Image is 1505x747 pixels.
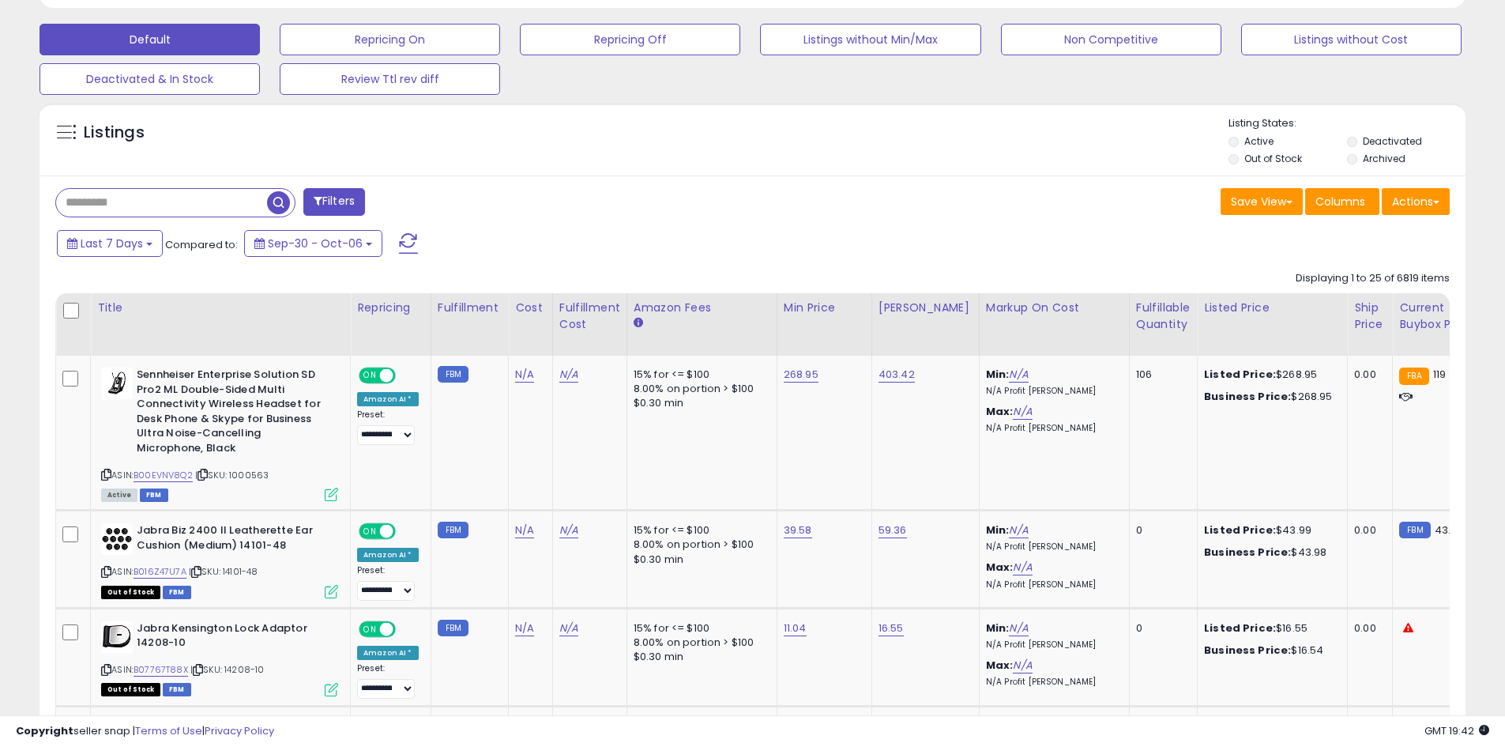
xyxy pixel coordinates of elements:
div: Listed Price [1204,300,1341,316]
div: Preset: [357,565,419,601]
button: Repricing Off [520,24,740,55]
div: Ship Price [1354,300,1386,333]
div: $43.99 [1204,523,1335,538]
small: FBM [438,522,468,538]
img: 31uIcAzbQoL._SL40_.jpg [101,621,133,653]
span: Last 7 Days [81,236,143,251]
label: Archived [1363,152,1405,165]
div: [PERSON_NAME] [879,300,973,316]
div: Preset: [357,409,419,445]
button: Columns [1305,188,1379,215]
div: Markup on Cost [986,300,1123,316]
b: Max: [986,560,1014,575]
b: Business Price: [1204,389,1291,404]
a: N/A [515,621,534,636]
div: $16.54 [1204,643,1335,658]
span: Columns [1315,194,1365,209]
button: Listings without Min/Max [760,24,980,55]
div: Repricing [357,300,424,316]
span: OFF [393,369,419,383]
div: Fulfillable Quantity [1136,300,1191,333]
div: Amazon Fees [634,300,770,316]
span: All listings currently available for purchase on Amazon [101,489,137,502]
span: FBM [163,586,191,599]
span: Compared to: [165,237,238,252]
button: Save View [1221,188,1303,215]
a: N/A [559,367,578,383]
a: Terms of Use [135,723,202,738]
b: Business Price: [1204,643,1291,658]
a: N/A [1009,367,1028,383]
a: N/A [1013,404,1032,420]
span: 43.99 [1435,523,1464,538]
a: 16.55 [879,621,904,636]
span: All listings that are currently out of stock and unavailable for purchase on Amazon [101,586,160,599]
p: Listing States: [1228,116,1465,131]
span: | SKU: 14208-10 [190,663,265,676]
div: Cost [515,300,546,316]
div: Amazon AI * [357,392,419,406]
div: Displaying 1 to 25 of 6819 items [1296,271,1450,286]
b: Business Price: [1204,545,1291,560]
b: Min: [986,523,1010,538]
a: B00EVNV8Q2 [134,469,193,482]
th: The percentage added to the cost of goods (COGS) that forms the calculator for Min & Max prices. [979,293,1129,356]
small: FBA [1399,368,1428,385]
div: Fulfillment Cost [559,300,620,333]
b: Jabra Biz 2400 II Leatherette Ear Cushion (Medium) 14101-48 [137,523,329,556]
span: | SKU: 1000563 [195,469,269,481]
div: $268.95 [1204,390,1335,404]
small: FBM [1399,522,1430,538]
span: Sep-30 - Oct-06 [268,236,363,251]
h5: Listings [84,122,145,144]
p: N/A Profit [PERSON_NAME] [986,386,1117,397]
div: Title [97,300,344,316]
div: 0.00 [1354,621,1380,636]
a: N/A [1013,560,1032,575]
a: 403.42 [879,367,915,383]
div: ASIN: [101,523,338,597]
div: 106 [1136,368,1185,382]
a: N/A [1013,658,1032,673]
div: Amazon AI * [357,548,419,562]
a: 11.04 [784,621,807,636]
label: Deactivated [1363,134,1422,148]
button: Repricing On [280,24,500,55]
p: N/A Profit [PERSON_NAME] [986,423,1117,434]
b: Sennheiser Enterprise Solution SD Pro2 ML Double-Sided Multi Connectivity Wireless Headset for De... [137,368,329,459]
div: $0.30 min [634,553,765,567]
div: Current Buybox Price [1399,300,1481,333]
a: N/A [559,621,578,636]
div: 0.00 [1354,523,1380,538]
div: $16.55 [1204,621,1335,636]
a: 268.95 [784,367,818,383]
b: Max: [986,404,1014,419]
p: N/A Profit [PERSON_NAME] [986,579,1117,590]
img: 31zbPEOctjL._SL40_.jpg [101,523,133,555]
div: 0.00 [1354,368,1380,382]
div: Fulfillment [438,300,502,316]
span: ON [360,623,380,636]
button: Actions [1382,188,1450,215]
a: B016Z47U7A [134,565,186,579]
div: 15% for <= $100 [634,523,765,538]
small: FBM [438,620,468,636]
div: Amazon AI * [357,646,419,660]
span: 2025-10-14 19:42 GMT [1424,723,1489,738]
div: seller snap | | [16,724,274,739]
div: $0.30 min [634,650,765,664]
a: 59.36 [879,523,907,538]
div: $43.98 [1204,545,1335,560]
a: 39.58 [784,523,812,538]
div: 0 [1136,523,1185,538]
b: Listed Price: [1204,621,1276,636]
b: Listed Price: [1204,523,1276,538]
span: FBM [163,683,191,696]
a: N/A [515,523,534,538]
a: B07767T88X [134,663,188,677]
div: ASIN: [101,368,338,500]
a: N/A [1009,621,1028,636]
span: OFF [393,623,419,636]
button: Filters [303,188,365,216]
b: Min: [986,367,1010,382]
